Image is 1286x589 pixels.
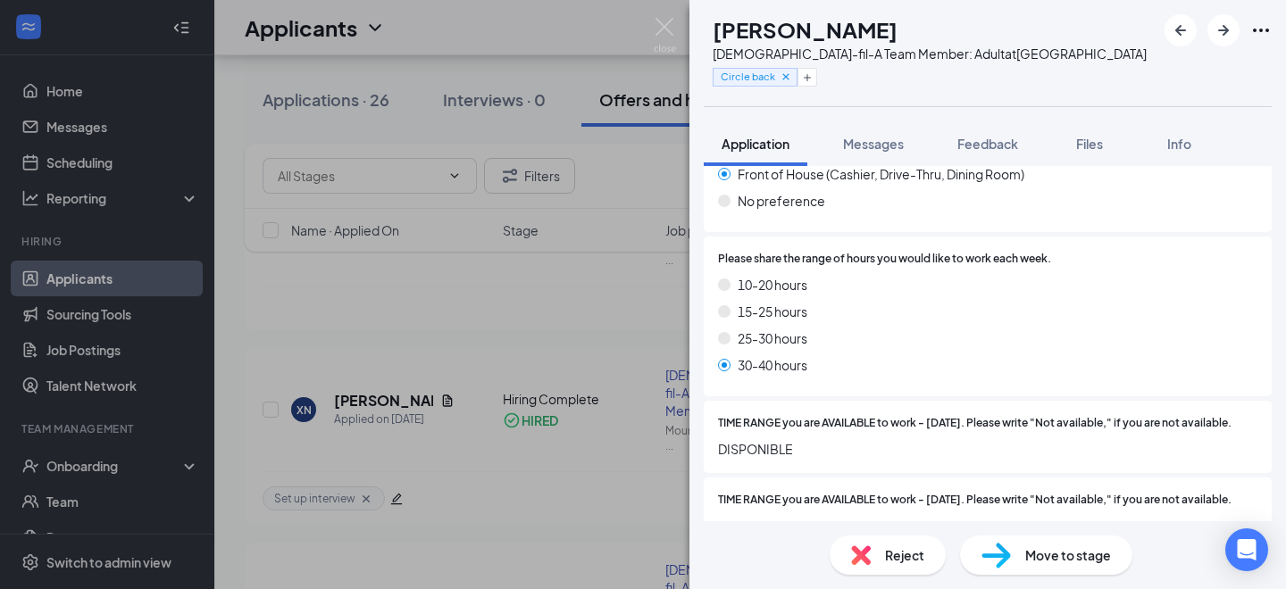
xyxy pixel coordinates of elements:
[738,355,807,375] span: 30-40 hours
[1170,20,1191,41] svg: ArrowLeftNew
[1165,14,1197,46] button: ArrowLeftNew
[1225,528,1268,571] div: Open Intercom Messenger
[780,71,792,83] svg: Cross
[721,69,775,84] span: Circle back
[1167,136,1191,152] span: Info
[722,136,789,152] span: Application
[718,439,1257,459] span: DISPONIBLE
[802,72,813,83] svg: Plus
[885,545,924,565] span: Reject
[1250,20,1272,41] svg: Ellipses
[738,164,1024,184] span: Front of House (Cashier, Drive-Thru, Dining Room)
[738,302,807,321] span: 15-25 hours
[713,14,898,45] h1: [PERSON_NAME]
[957,136,1018,152] span: Feedback
[1213,20,1234,41] svg: ArrowRight
[718,415,1232,432] span: TIME RANGE you are AVAILABLE to work - [DATE]. Please write "Not available," if you are not avail...
[738,275,807,294] span: 10-20 hours
[1025,545,1111,565] span: Move to stage
[1207,14,1240,46] button: ArrowRight
[1076,136,1103,152] span: Files
[718,251,1051,268] span: Please share the range of hours you would like to work each week.
[797,68,817,87] button: Plus
[843,136,904,152] span: Messages
[718,516,1257,535] span: DISPONIBLE
[738,191,825,211] span: No preference
[718,492,1232,509] span: TIME RANGE you are AVAILABLE to work - [DATE]. Please write "Not available," if you are not avail...
[738,328,807,348] span: 25-30 hours
[713,45,1147,62] div: [DEMOGRAPHIC_DATA]-fil-A Team Member: Adult at [GEOGRAPHIC_DATA]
